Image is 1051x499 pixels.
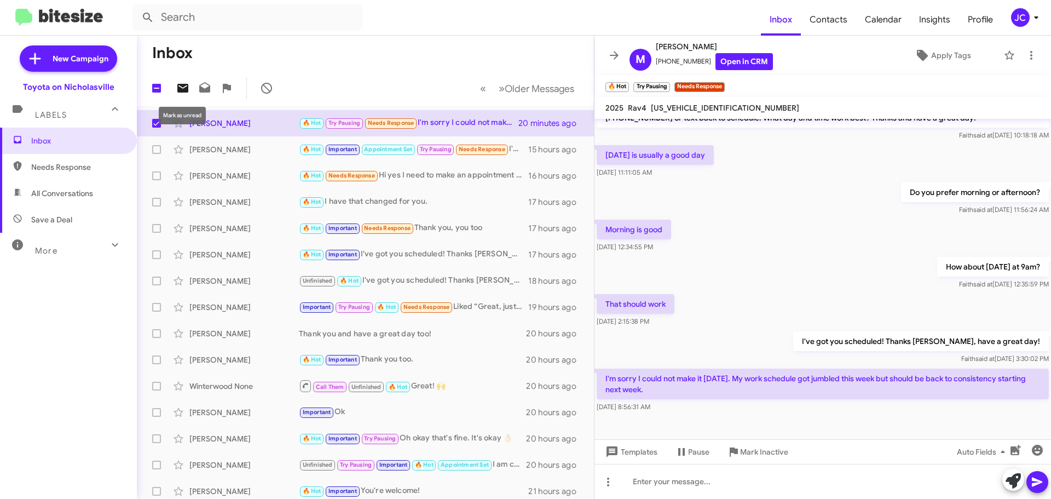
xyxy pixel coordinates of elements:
div: [PERSON_NAME] [189,249,299,260]
a: Profile [959,4,1002,36]
div: I've got you scheduled! Thanks [PERSON_NAME], have a great day! [299,248,528,261]
p: That should work [597,294,674,314]
div: Mark as unread [159,107,206,124]
span: Appointment Set [441,461,489,468]
button: Pause [666,442,718,462]
div: Oh okay that's fine. It's okay 👌🏻 [299,432,526,445]
span: 🔥 Hot [415,461,434,468]
span: [DATE] 11:11:05 AM [597,168,652,176]
span: Try Pausing [420,146,452,153]
div: 17 hours ago [528,223,585,234]
div: [PERSON_NAME] [189,170,299,181]
div: [PERSON_NAME] [189,223,299,234]
div: I've got you scheduled! Thanks [PERSON_NAME], have a great day! [299,274,528,287]
div: 19 hours ago [528,302,585,313]
span: Needs Response [459,146,505,153]
div: 20 minutes ago [519,118,585,129]
div: Thank you too. [299,353,526,366]
span: Save a Deal [31,214,72,225]
span: Needs Response [364,225,411,232]
div: JC [1011,8,1030,27]
input: Search [132,4,362,31]
div: 17 hours ago [528,249,585,260]
span: Older Messages [505,83,574,95]
div: I'm so sorry but I have a family emergency and have to go out of town. Can we reschedule to [DATE... [299,143,528,156]
div: 20 hours ago [526,381,585,392]
small: Needs Response [674,82,725,92]
div: 20 hours ago [526,407,585,418]
div: [PERSON_NAME] [189,144,299,155]
span: Try Pausing [328,119,360,127]
span: Faith [DATE] 11:56:24 AM [959,205,1049,214]
p: I'm sorry I could not make it [DATE]. My work schedule got jumbled this week but should be back t... [597,369,1049,399]
span: 🔥 Hot [389,383,407,391]
span: Faith [DATE] 10:18:18 AM [959,131,1049,139]
a: Inbox [761,4,801,36]
div: [PERSON_NAME] [189,276,299,286]
span: [PERSON_NAME] [656,40,773,53]
div: 18 hours ago [528,276,585,286]
span: said at [973,205,992,214]
span: Try Pausing [340,461,372,468]
div: [PERSON_NAME] [189,486,299,497]
div: Winterwood None [189,381,299,392]
div: Thank you and have a great day too! [299,328,526,339]
span: New Campaign [53,53,108,64]
a: New Campaign [20,45,117,72]
span: 🔥 Hot [377,303,396,311]
span: Mark Inactive [740,442,788,462]
button: Next [492,77,581,100]
div: [PERSON_NAME] [189,433,299,444]
span: Important [328,225,357,232]
span: [PHONE_NUMBER] [656,53,773,70]
div: 20 hours ago [526,433,585,444]
span: [DATE] 2:15:38 PM [597,317,649,325]
div: [PERSON_NAME] [189,460,299,471]
a: Open in CRM [715,53,773,70]
p: How about [DATE] at 9am? [937,257,1049,277]
span: Call Them [316,383,344,391]
p: I've got you scheduled! Thanks [PERSON_NAME], have a great day! [793,331,1049,351]
span: Needs Response [328,172,375,179]
div: 21 hours ago [528,486,585,497]
div: [PERSON_NAME] [189,354,299,365]
span: Pause [688,442,709,462]
span: Unfinished [303,277,333,284]
span: « [480,82,486,95]
span: Needs Response [31,162,124,173]
span: More [35,246,57,256]
span: All Conversations [31,188,93,199]
span: Try Pausing [338,303,370,311]
span: 🔥 Hot [303,198,321,205]
span: Important [379,461,408,468]
span: said at [975,354,995,363]
a: Insights [910,4,959,36]
span: Rav4 [628,103,646,113]
button: JC [1002,8,1039,27]
a: Calendar [856,4,910,36]
small: Try Pausing [633,82,669,92]
span: 🔥 Hot [303,225,321,232]
span: [DATE] 12:34:55 PM [597,243,653,251]
span: said at [973,280,992,288]
span: 2025 [605,103,623,113]
div: I have that changed for you. [299,196,528,208]
button: Previous [473,77,493,100]
span: Important [328,146,357,153]
div: [PERSON_NAME] [189,407,299,418]
span: Needs Response [403,303,450,311]
span: Faith [DATE] 12:35:59 PM [959,280,1049,288]
div: [PERSON_NAME] [189,197,299,208]
span: Labels [35,110,67,120]
p: Do you prefer morning or afternoon? [901,182,1049,202]
div: 20 hours ago [526,460,585,471]
span: M [636,51,645,68]
div: [PERSON_NAME] [189,302,299,313]
a: Contacts [801,4,856,36]
span: 🔥 Hot [303,119,321,127]
span: 🔥 Hot [340,277,359,284]
div: You're welcome! [299,485,528,497]
span: Unfinished [303,461,333,468]
span: [US_VEHICLE_IDENTIFICATION_NUMBER] [651,103,799,113]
